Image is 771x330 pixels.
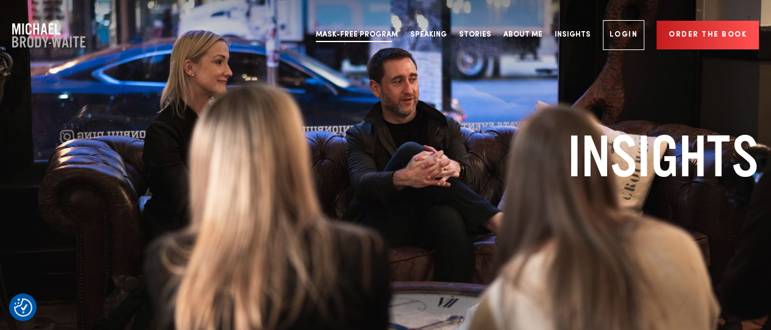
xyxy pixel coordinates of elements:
a: Stories [453,12,497,58]
button: Consent Preferences [14,298,32,317]
a: Speaking [404,12,453,58]
a: About Me [497,12,549,58]
a: Insights [549,12,597,58]
img: Revisit consent button [14,298,32,317]
a: Login [603,20,645,50]
a: Mask-Free Program [310,12,404,58]
h1: Insights [192,123,759,190]
a: Company Logo Company Logo [12,23,85,48]
a: Order the book [656,21,759,49]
